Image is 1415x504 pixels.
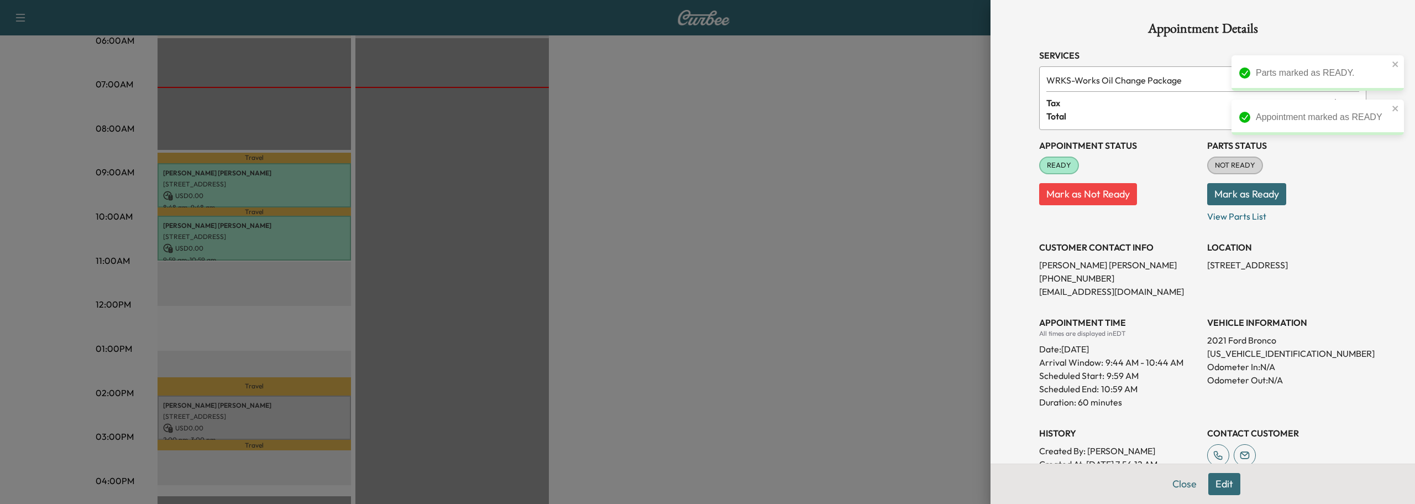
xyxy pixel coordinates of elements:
p: 2021 Ford Bronco [1207,334,1366,347]
button: Mark as Ready [1207,183,1286,205]
p: [PERSON_NAME] [PERSON_NAME] [1039,258,1198,272]
button: close [1392,104,1400,113]
button: Close [1165,473,1204,495]
p: Duration: 60 minutes [1039,396,1198,409]
span: Total [1046,110,1333,123]
span: Works Oil Change Package [1046,74,1328,87]
div: All times are displayed in EDT [1039,329,1198,338]
h3: CUSTOMER CONTACT INFO [1039,241,1198,254]
div: Parts marked as READY. [1256,66,1388,80]
p: Odometer In: N/A [1207,360,1366,373]
p: [PHONE_NUMBER] [1039,272,1198,285]
p: Created By : [PERSON_NAME] [1039,444,1198,458]
h3: Appointment Status [1039,139,1198,152]
p: View Parts List [1207,205,1366,223]
span: READY [1040,160,1078,171]
h3: Parts Status [1207,139,1366,152]
p: Arrival Window: [1039,356,1198,369]
p: [EMAIL_ADDRESS][DOMAIN_NAME] [1039,285,1198,298]
p: Scheduled Start: [1039,369,1104,382]
h3: APPOINTMENT TIME [1039,316,1198,329]
span: 9:44 AM - 10:44 AM [1105,356,1183,369]
button: Mark as Not Ready [1039,183,1137,205]
h3: VEHICLE INFORMATION [1207,316,1366,329]
p: [US_VEHICLE_IDENTIFICATION_NUMBER] [1207,347,1366,360]
h3: LOCATION [1207,241,1366,254]
span: Tax [1046,96,1333,110]
p: [STREET_ADDRESS] [1207,258,1366,272]
button: close [1392,60,1400,69]
h3: Services [1039,49,1366,62]
h1: Appointment Details [1039,22,1366,40]
div: Appointment marked as READY [1256,111,1388,124]
p: Odometer Out: N/A [1207,373,1366,387]
p: Created At : [DATE] 7:56:12 AM [1039,458,1198,471]
button: Edit [1208,473,1240,495]
h3: History [1039,427,1198,440]
p: Scheduled End: [1039,382,1099,396]
div: Date: [DATE] [1039,338,1198,356]
h3: CONTACT CUSTOMER [1207,427,1366,440]
span: NOT READY [1208,160,1262,171]
p: 9:59 AM [1107,369,1139,382]
p: 10:59 AM [1101,382,1138,396]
